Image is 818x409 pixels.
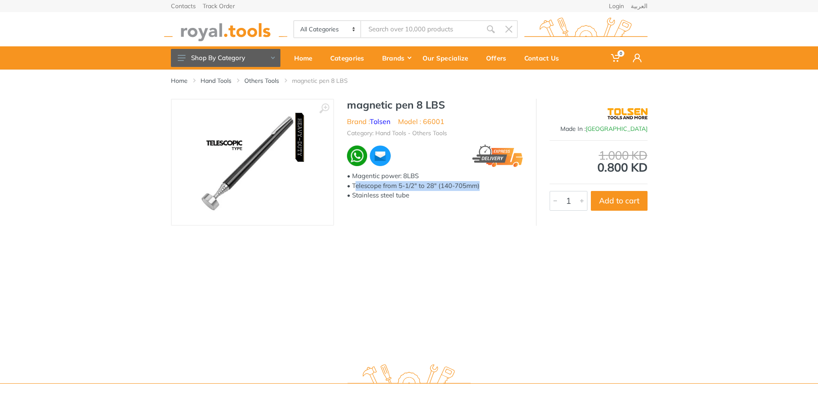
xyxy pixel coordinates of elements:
nav: breadcrumb [171,76,648,85]
a: Offers [480,46,518,70]
a: Home [288,46,324,70]
h1: magnetic pen 8 LBS [347,99,523,111]
div: Our Specialize [417,49,480,67]
a: Hand Tools [201,76,231,85]
span: [GEOGRAPHIC_DATA] [586,125,648,133]
img: royal.tools Logo [347,364,471,388]
a: Contact Us [518,46,571,70]
img: royal.tools Logo [164,18,287,41]
img: royal.tools Logo [524,18,648,41]
a: 0 [605,46,627,70]
div: Contact Us [518,49,571,67]
img: express.png [472,145,523,167]
li: Brand : [347,116,390,127]
li: magnetic pen 8 LBS [292,76,361,85]
a: Login [609,3,624,9]
li: Category: Hand Tools - Others Tools [347,129,447,138]
div: Brands [376,49,417,67]
li: Model : 66001 [398,116,444,127]
a: Home [171,76,188,85]
button: Add to cart [591,191,648,211]
div: Home [288,49,324,67]
div: Categories [324,49,376,67]
img: wa.webp [347,145,368,166]
a: Tolsen [370,117,390,126]
img: Tolsen [608,103,648,124]
div: Made In : [550,124,648,133]
select: Category [294,21,362,37]
a: Track Order [203,3,235,9]
div: 0.800 KD [550,149,648,173]
img: Royal Tools - magnetic pen 8 LBS [198,108,307,216]
button: Shop By Category [171,49,280,67]
a: Others Tools [244,76,279,85]
a: Contacts [171,3,196,9]
a: Categories [324,46,376,70]
input: Site search [361,20,481,38]
a: العربية [631,3,648,9]
div: Offers [480,49,518,67]
div: • Magentic power: 8LBS • Telescope from 5-1/2″ to 28″ (140-705mm) • Stainless steel tube [347,171,523,200]
div: 1.000 KD [550,149,648,161]
img: ma.webp [369,145,391,167]
a: Our Specialize [417,46,480,70]
span: 0 [617,50,624,57]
